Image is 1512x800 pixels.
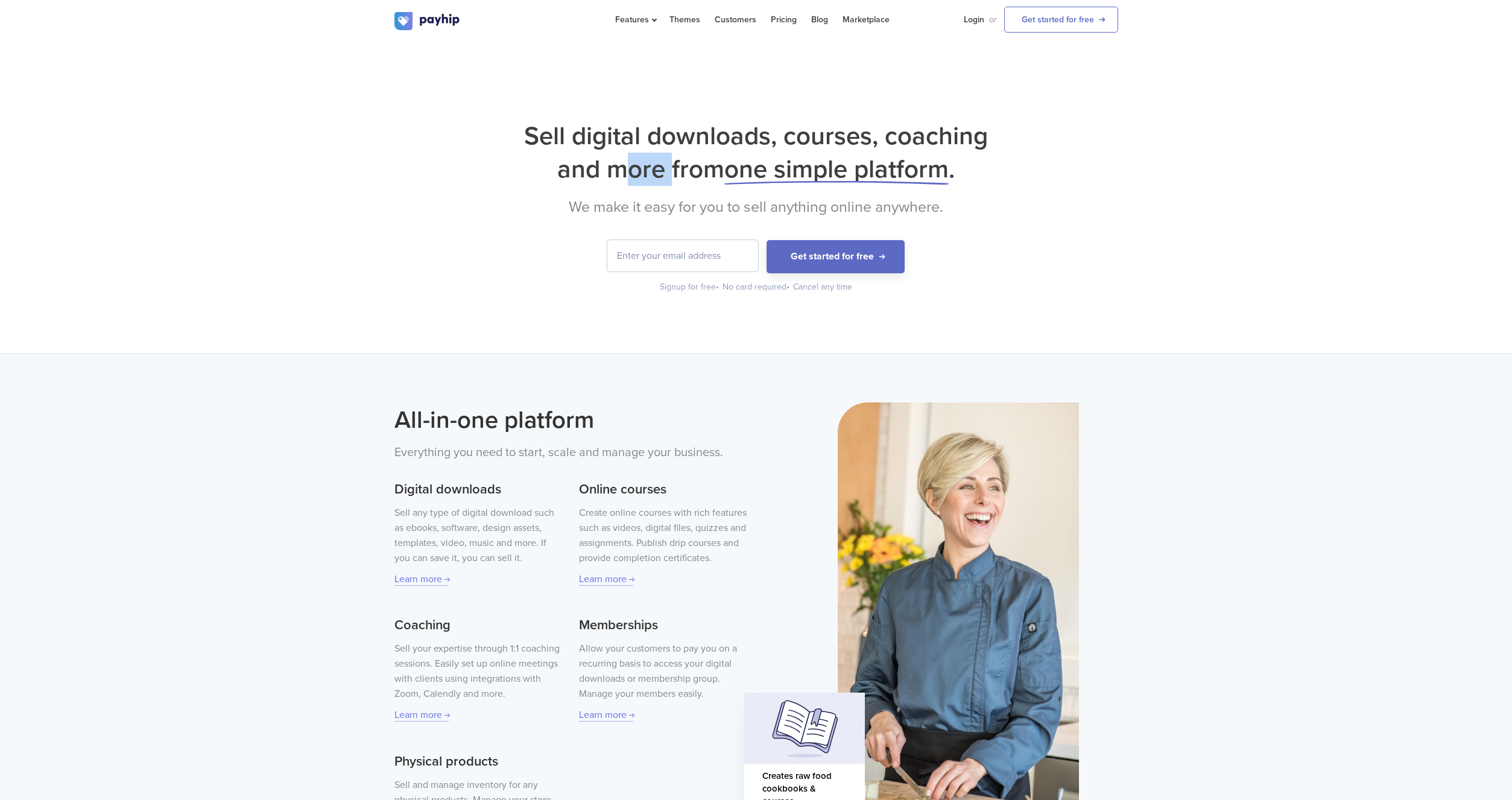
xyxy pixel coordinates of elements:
[394,443,747,462] p: Everything you need to start, scale and manage your business.
[394,616,562,635] h3: Coaching
[607,240,758,271] input: Enter your email address
[394,506,562,566] p: Sell any type of digital download such as ebooks, software, design assets, templates, video, musi...
[723,281,791,293] div: No card required
[579,616,747,635] h3: Memberships
[394,480,562,500] h3: Digital downloads
[394,641,562,702] p: Sell your expertise through 1:1 coaching sessions. Easily set up online meetings with clients usi...
[394,198,1118,216] h2: We make it easy for you to sell anything online anywhere.
[724,154,949,185] span: one simple platform
[660,281,720,293] div: Signup for free
[1004,7,1118,33] a: Get started for free
[394,573,449,586] a: Learn more
[394,709,449,722] a: Learn more
[767,240,905,273] button: Get started for free
[949,154,955,185] span: .
[394,752,562,772] h3: Physical products
[579,506,747,566] p: Create online courses with rich features such as videos, digital files, quizzes and assignments. ...
[579,573,633,586] a: Learn more
[394,12,461,30] img: logo.svg
[786,282,789,292] span: •
[579,641,747,702] p: Allow your customers to pay you on a recurring basis to access your digital downloads or membersh...
[394,119,1118,186] h1: Sell digital downloads, courses, coaching and more from
[579,480,747,500] h3: Online courses
[579,709,633,722] a: Learn more
[793,281,852,293] div: Cancel any time
[716,282,719,292] span: •
[744,693,865,764] img: homepage-hero-card-image.svg
[615,14,655,25] span: Features
[394,402,747,437] h2: All-in-one platform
